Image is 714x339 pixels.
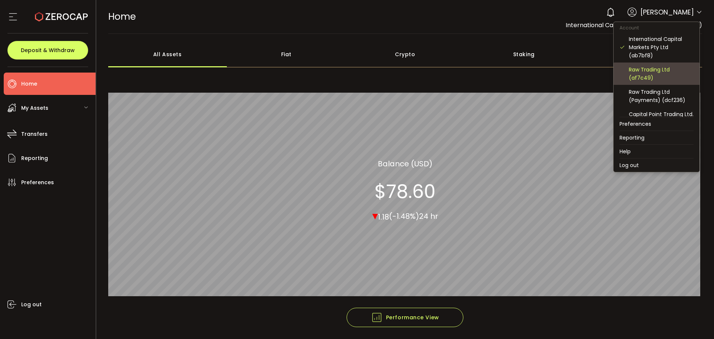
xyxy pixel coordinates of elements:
[372,207,378,223] span: ▾
[614,117,699,131] li: Preferences
[614,131,699,144] li: Reporting
[21,129,48,140] span: Transfers
[629,35,694,60] div: International Capital Markets Pty Ltd (ab7bf8)
[347,308,463,327] button: Performance View
[371,312,439,323] span: Performance View
[21,299,42,310] span: Log out
[21,103,48,113] span: My Assets
[21,177,54,188] span: Preferences
[374,180,435,202] section: $78.60
[7,41,88,60] button: Deposit & Withdraw
[108,10,136,23] span: Home
[21,79,37,89] span: Home
[21,153,48,164] span: Reporting
[614,25,645,31] span: Account
[21,48,75,53] span: Deposit & Withdraw
[677,303,714,339] iframe: Chat Widget
[629,65,694,82] div: Raw Trading Ltd (af7c49)
[389,211,419,221] span: (-1.48%)
[346,41,465,67] div: Crypto
[378,211,389,222] span: 1.18
[629,88,694,104] div: Raw Trading Ltd (Payments) (dcf236)
[583,41,702,67] div: Structured Products
[566,21,702,29] span: International Capital Markets Pty Ltd (ab7bf8)
[629,110,694,127] div: Capital Point Trading Ltd. (Payments) (de1af4)
[614,145,699,158] li: Help
[108,41,227,67] div: All Assets
[640,7,694,17] span: [PERSON_NAME]
[419,211,438,221] span: 24 hr
[464,41,583,67] div: Staking
[227,41,346,67] div: Fiat
[614,159,699,172] li: Log out
[378,158,432,169] section: Balance (USD)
